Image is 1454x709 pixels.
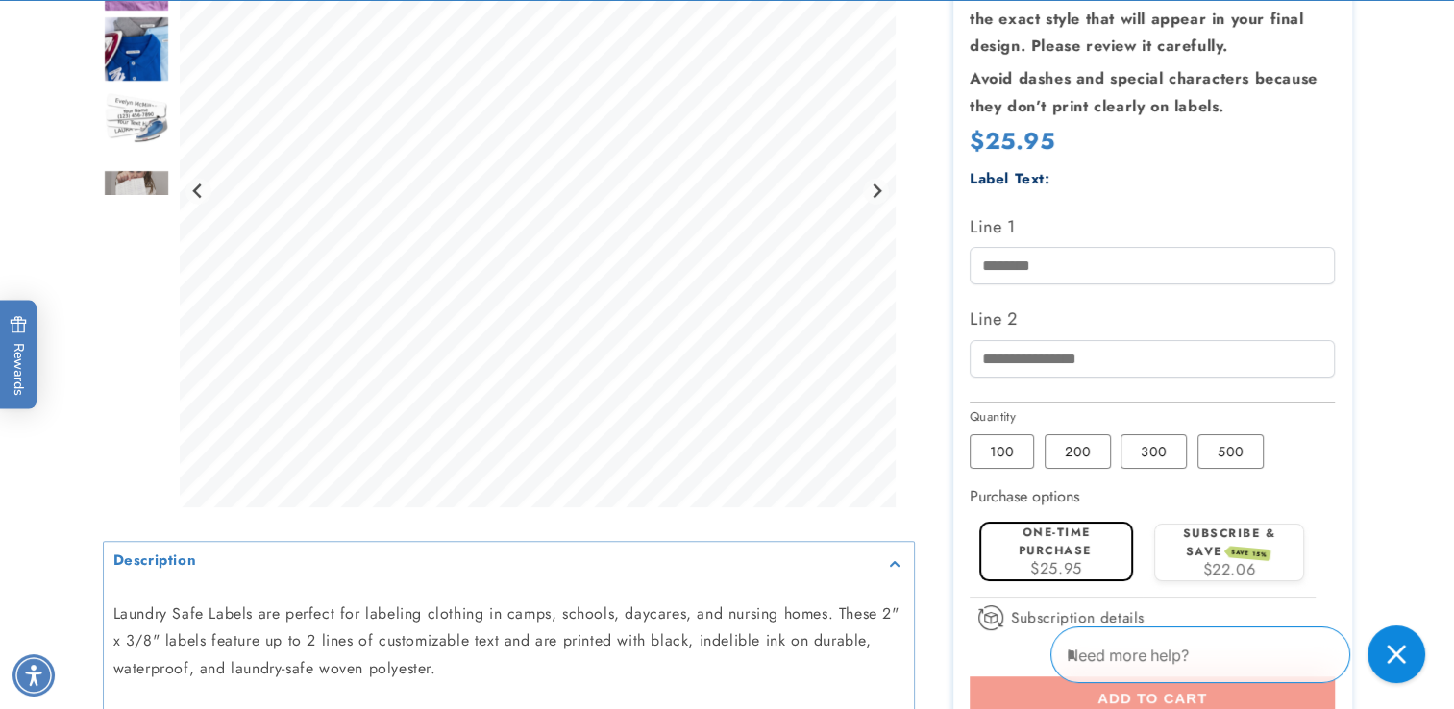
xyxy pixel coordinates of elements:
[1045,434,1111,469] label: 200
[1183,525,1276,560] label: Subscribe & save
[103,86,170,153] img: Iron-on name labels with an iron
[970,67,1318,117] strong: Avoid dashes and special characters because they don’t print clearly on labels.
[103,170,170,209] img: null
[104,543,914,586] summary: Description
[1050,619,1435,690] iframe: Gorgias Floating Chat
[1203,558,1256,580] span: $22.06
[103,156,170,223] div: Go to slide 5
[970,168,1050,189] label: Label Text:
[1011,606,1145,629] span: Subscription details
[1227,547,1270,562] span: SAVE 15%
[970,434,1034,469] label: 100
[103,15,170,83] img: Iron on name labels ironed to shirt collar
[103,15,170,83] div: Go to slide 3
[1097,690,1207,707] span: Add to cart
[970,485,1079,507] label: Purchase options
[113,600,904,683] p: Laundry Safe Labels are perfect for labeling clothing in camps, schools, daycares, and nursing ho...
[1197,434,1264,469] label: 500
[185,179,211,205] button: Go to last slide
[970,304,1335,334] label: Line 2
[970,211,1335,242] label: Line 1
[113,552,197,572] h2: Description
[863,179,889,205] button: Next slide
[1121,434,1187,469] label: 300
[10,316,28,396] span: Rewards
[970,407,1018,427] legend: Quantity
[970,124,1055,158] span: $25.95
[1030,557,1082,579] span: $25.95
[12,654,55,697] div: Accessibility Menu
[1019,524,1092,559] label: One-time purchase
[103,86,170,153] div: Go to slide 4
